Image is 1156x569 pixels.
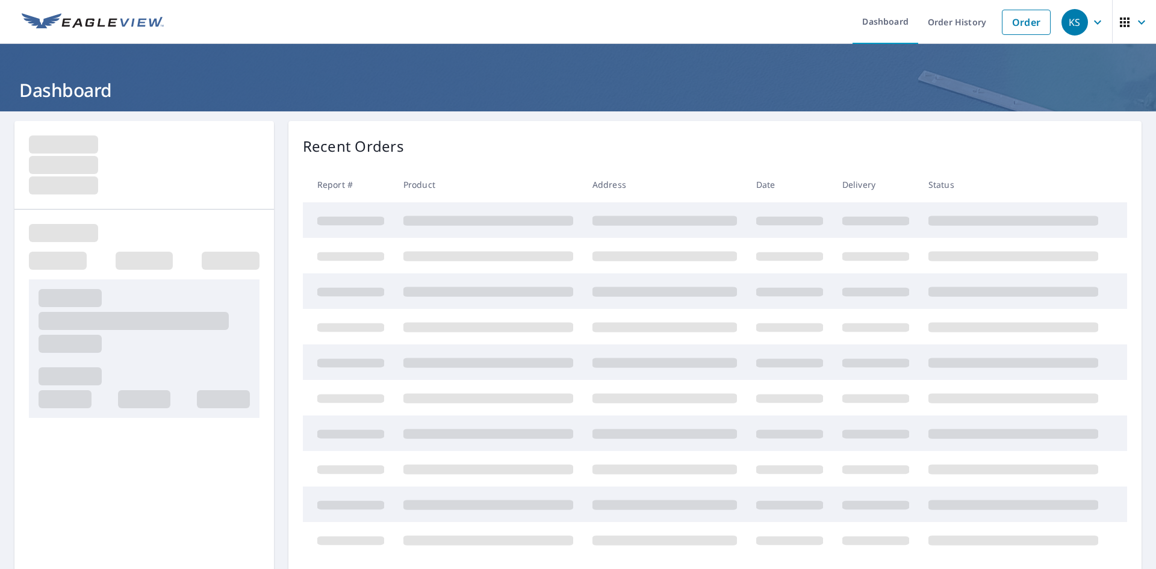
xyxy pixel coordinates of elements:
img: EV Logo [22,13,164,31]
p: Recent Orders [303,135,404,157]
div: KS [1061,9,1088,36]
th: Address [583,167,747,202]
th: Delivery [833,167,919,202]
a: Order [1002,10,1051,35]
th: Date [747,167,833,202]
h1: Dashboard [14,78,1142,102]
th: Product [394,167,583,202]
th: Status [919,167,1108,202]
th: Report # [303,167,394,202]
